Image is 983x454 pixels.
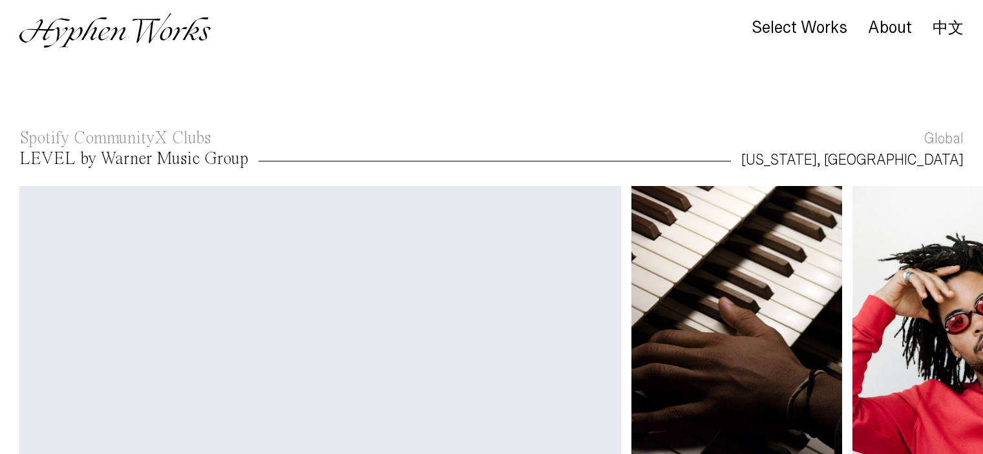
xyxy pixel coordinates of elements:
div: LEVEL by Warner Music Group [19,150,248,168]
div: Global [924,129,964,149]
div: Select Works [752,19,847,37]
a: About [868,21,912,36]
img: Hyphen Works [19,13,210,48]
a: 中文 [933,21,964,35]
div: [US_STATE], [GEOGRAPHIC_DATA] [741,150,964,170]
div: Spotify CommunityX Clubs [19,130,211,147]
div: About [868,19,912,37]
a: Select Works [752,21,847,36]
